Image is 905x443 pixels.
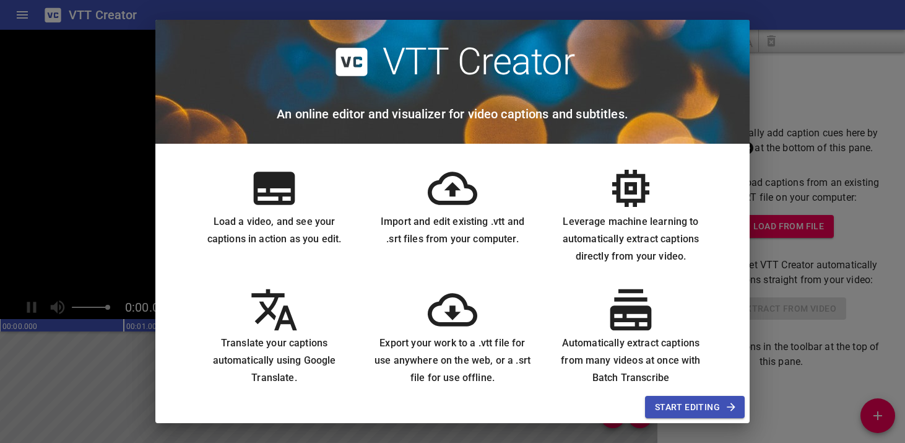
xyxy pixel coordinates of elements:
h6: Leverage machine learning to automatically extract captions directly from your video. [552,213,710,265]
h6: Translate your captions automatically using Google Translate. [195,335,353,387]
h6: Export your work to a .vtt file for use anywhere on the web, or a .srt file for use offline. [373,335,532,387]
h6: Import and edit existing .vtt and .srt files from your computer. [373,213,532,248]
span: Start Editing [655,400,735,415]
h6: Load a video, and see your captions in action as you edit. [195,213,353,248]
h6: An online editor and visualizer for video captions and subtitles. [277,104,628,124]
h6: Automatically extract captions from many videos at once with Batch Transcribe [552,335,710,387]
h2: VTT Creator [383,40,575,84]
button: Start Editing [645,396,745,419]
